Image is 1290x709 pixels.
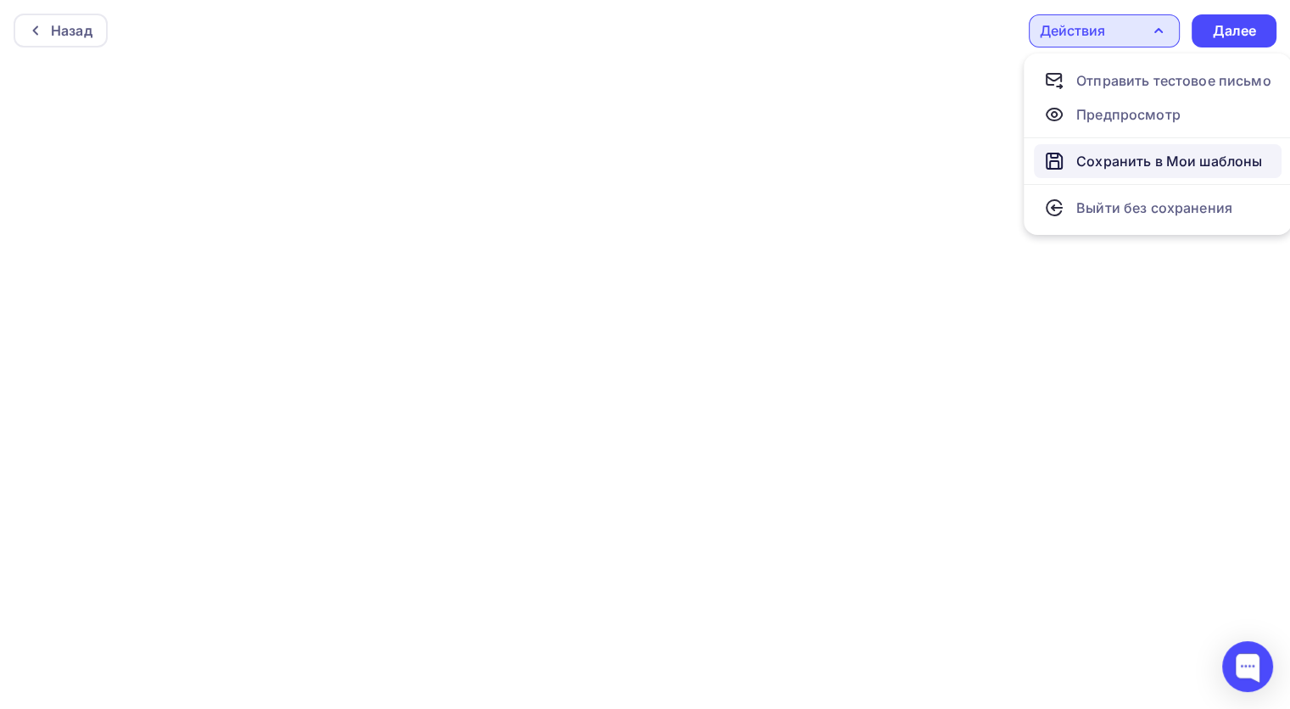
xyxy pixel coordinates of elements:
[1076,198,1232,218] div: Выйти без сохранения
[1076,104,1181,125] div: Предпросмотр
[1212,21,1256,41] div: Далее
[1076,70,1271,91] div: Отправить тестовое письмо
[1076,151,1262,171] div: Сохранить в Мои шаблоны
[1040,20,1105,41] div: Действия
[51,20,92,41] div: Назад
[1029,14,1180,47] button: Действия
